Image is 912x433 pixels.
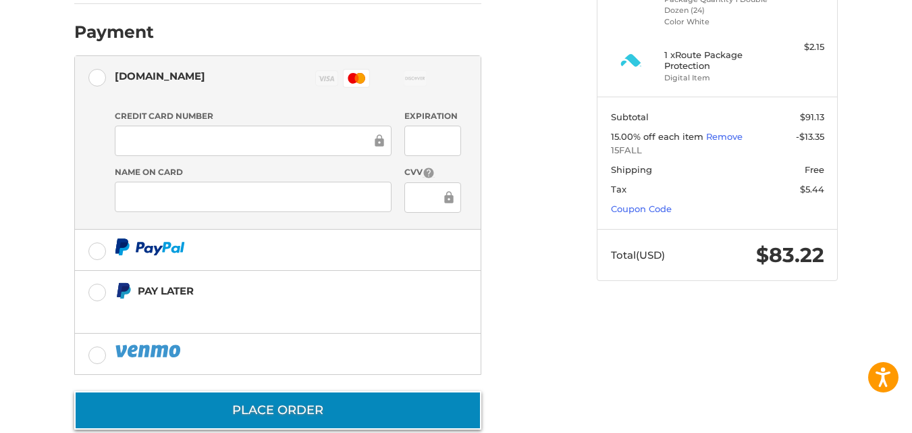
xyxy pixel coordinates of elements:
span: Total (USD) [611,249,665,261]
span: Tax [611,184,626,195]
div: $2.15 [771,41,824,54]
h2: Payment [74,22,154,43]
span: 15.00% off each item [611,131,706,142]
label: Name on Card [115,166,392,178]
span: $91.13 [800,111,824,122]
span: $83.22 [756,243,824,268]
a: Remove [706,131,743,142]
img: Pay Later icon [115,282,132,299]
span: Free [805,164,824,175]
label: CVV [404,166,460,179]
label: Expiration [404,110,460,122]
button: Place Order [74,391,481,430]
span: Subtotal [611,111,649,122]
h4: 1 x Route Package Protection [664,49,768,72]
span: $5.44 [800,184,824,195]
a: Coupon Code [611,203,672,214]
span: -$13.35 [796,131,824,142]
div: Pay Later [138,280,396,302]
img: PayPal icon [115,238,185,255]
span: Shipping [611,164,652,175]
label: Credit Card Number [115,110,392,122]
img: PayPal icon [115,342,184,359]
li: Digital Item [664,72,768,84]
div: [DOMAIN_NAME] [115,65,205,87]
span: 15FALL [611,144,824,157]
li: Color White [664,16,768,28]
iframe: PayPal Message 1 [115,305,397,317]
